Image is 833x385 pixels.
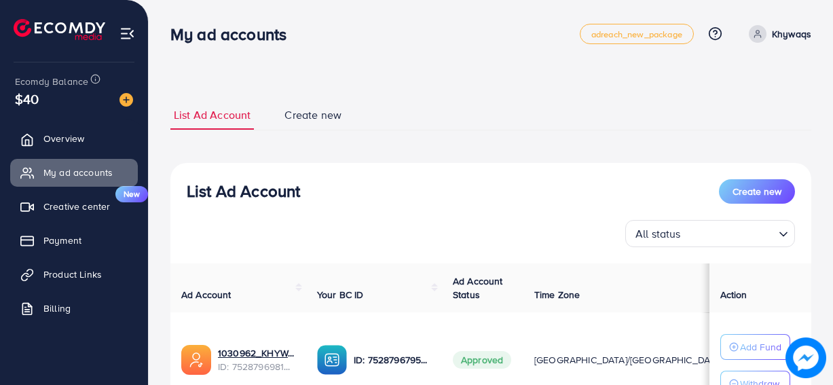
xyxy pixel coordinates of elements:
[534,353,723,367] span: [GEOGRAPHIC_DATA]/[GEOGRAPHIC_DATA]
[354,352,431,368] p: ID: 7528796795741356049
[720,288,747,301] span: Action
[772,26,811,42] p: Khywaqs
[720,334,790,360] button: Add Fund
[115,186,148,202] span: New
[10,193,138,220] a: Creative centerNew
[187,181,300,201] h3: List Ad Account
[119,26,135,41] img: menu
[43,301,71,315] span: Billing
[43,166,113,179] span: My ad accounts
[317,345,347,375] img: ic-ba-acc.ded83a64.svg
[43,268,102,281] span: Product Links
[591,30,682,39] span: adreach_new_package
[10,159,138,186] a: My ad accounts
[218,346,295,360] a: 1030962_KHYWAQS_1752934652981
[43,200,110,213] span: Creative center
[14,19,105,40] img: logo
[174,107,251,123] span: List Ad Account
[633,224,684,244] span: All status
[719,179,795,204] button: Create new
[733,185,781,198] span: Create new
[218,360,295,373] span: ID: 7528796981263761425
[534,288,580,301] span: Time Zone
[170,24,297,44] h3: My ad accounts
[218,346,295,374] div: <span class='underline'>1030962_KHYWAQS_1752934652981</span></br>7528796981263761425
[181,288,232,301] span: Ad Account
[785,337,826,378] img: image
[10,261,138,288] a: Product Links
[453,274,503,301] span: Ad Account Status
[685,221,773,244] input: Search for option
[10,227,138,254] a: Payment
[43,234,81,247] span: Payment
[740,339,781,355] p: Add Fund
[119,93,133,107] img: image
[10,295,138,322] a: Billing
[43,132,84,145] span: Overview
[580,24,694,44] a: adreach_new_package
[15,75,88,88] span: Ecomdy Balance
[743,25,811,43] a: Khywaqs
[317,288,364,301] span: Your BC ID
[453,351,511,369] span: Approved
[625,220,795,247] div: Search for option
[284,107,341,123] span: Create new
[181,345,211,375] img: ic-ads-acc.e4c84228.svg
[10,125,138,152] a: Overview
[15,89,39,109] span: $40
